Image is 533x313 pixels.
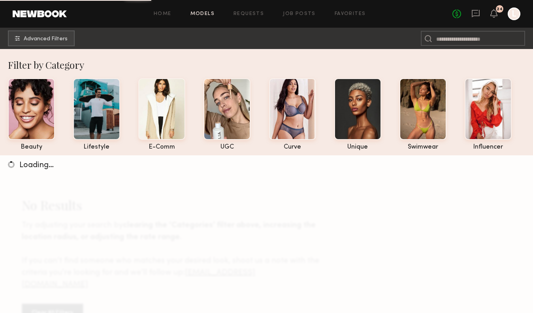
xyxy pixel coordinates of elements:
[138,144,185,151] div: e-comm
[283,11,316,17] a: Job Posts
[269,144,316,151] div: curve
[190,11,215,17] a: Models
[8,58,533,71] div: Filter by Category
[73,144,120,151] div: lifestyle
[334,144,381,151] div: unique
[508,8,520,20] a: L
[8,30,75,46] button: Advanced Filters
[154,11,171,17] a: Home
[19,162,54,169] span: Loading…
[24,36,68,42] span: Advanced Filters
[465,144,512,151] div: influencer
[203,144,250,151] div: UGC
[399,144,446,151] div: swimwear
[335,11,366,17] a: Favorites
[8,144,55,151] div: beauty
[497,7,503,11] div: 24
[234,11,264,17] a: Requests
